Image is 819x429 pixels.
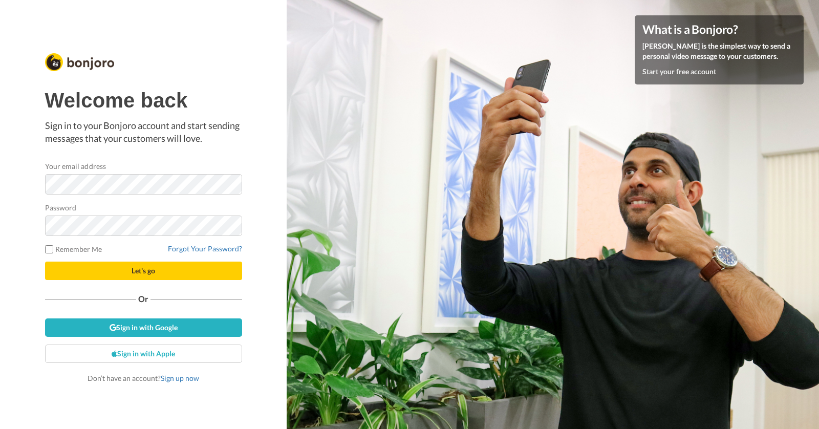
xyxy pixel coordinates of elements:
label: Your email address [45,161,106,171]
h1: Welcome back [45,89,242,112]
p: [PERSON_NAME] is the simplest way to send a personal video message to your customers. [642,41,796,61]
a: Forgot Your Password? [168,244,242,253]
span: Let's go [132,266,155,275]
button: Let's go [45,262,242,280]
a: Start your free account [642,67,716,76]
h4: What is a Bonjoro? [642,23,796,36]
a: Sign in with Apple [45,345,242,363]
p: Sign in to your Bonjoro account and start sending messages that your customers will love. [45,119,242,145]
input: Remember Me [45,245,53,253]
span: Or [136,295,150,303]
label: Password [45,202,77,213]
a: Sign in with Google [45,318,242,337]
span: Don’t have an account? [88,374,199,382]
label: Remember Me [45,244,102,254]
a: Sign up now [161,374,199,382]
